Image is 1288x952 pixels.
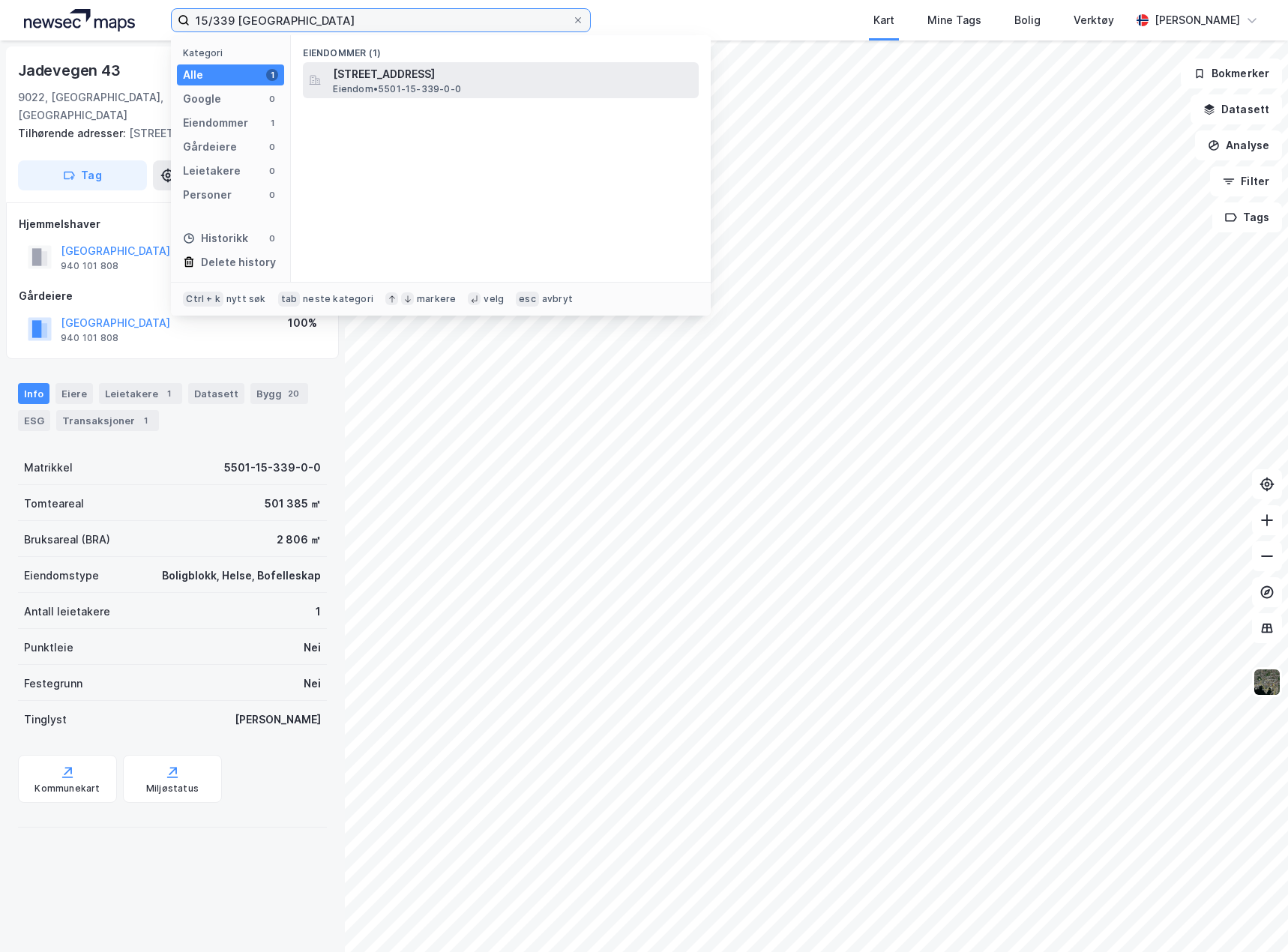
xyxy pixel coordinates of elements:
[183,90,221,108] div: Google
[183,162,241,180] div: Leietakere
[1213,880,1288,952] iframe: Chat Widget
[161,386,176,401] div: 1
[873,11,894,29] div: Kart
[56,410,159,431] div: Transaksjoner
[99,383,182,404] div: Leietakere
[146,783,199,795] div: Miljøstatus
[1074,11,1114,29] div: Verktøy
[333,83,461,95] span: Eiendom • 5501-15-339-0-0
[24,711,67,729] div: Tinglyst
[266,117,278,129] div: 1
[19,287,326,305] div: Gårdeiere
[18,383,49,404] div: Info
[278,292,301,307] div: tab
[201,253,276,271] div: Delete history
[266,165,278,177] div: 0
[183,229,248,247] div: Historikk
[61,332,118,344] div: 940 101 808
[224,459,321,477] div: 5501-15-339-0-0
[291,35,711,62] div: Eiendommer (1)
[304,639,321,657] div: Nei
[484,293,504,305] div: velg
[303,293,373,305] div: neste kategori
[24,603,110,621] div: Antall leietakere
[18,127,129,139] span: Tilhørende adresser:
[138,413,153,428] div: 1
[304,675,321,693] div: Nei
[1210,166,1282,196] button: Filter
[1253,668,1281,696] img: 9k=
[183,66,203,84] div: Alle
[1181,58,1282,88] button: Bokmerker
[61,260,118,272] div: 940 101 808
[266,93,278,105] div: 0
[266,232,278,244] div: 0
[188,383,244,404] div: Datasett
[24,639,73,657] div: Punktleie
[1014,11,1041,29] div: Bolig
[265,495,321,513] div: 501 385 ㎡
[516,292,539,307] div: esc
[333,65,693,83] span: [STREET_ADDRESS]
[190,9,572,31] input: Søk på adresse, matrikkel, gårdeiere, leietakere eller personer
[1155,11,1240,29] div: [PERSON_NAME]
[266,69,278,81] div: 1
[288,314,317,332] div: 100%
[18,88,211,124] div: 9022, [GEOGRAPHIC_DATA], [GEOGRAPHIC_DATA]
[316,603,321,621] div: 1
[277,531,321,549] div: 2 806 ㎡
[927,11,981,29] div: Mine Tags
[226,293,266,305] div: nytt søk
[34,783,100,795] div: Kommunekart
[55,383,93,404] div: Eiere
[183,47,284,58] div: Kategori
[417,293,456,305] div: markere
[1213,880,1288,952] div: Kontrollprogram for chat
[266,189,278,201] div: 0
[18,58,124,82] div: Jadevegen 43
[24,531,110,549] div: Bruksareal (BRA)
[266,141,278,153] div: 0
[183,292,223,307] div: Ctrl + k
[18,160,147,190] button: Tag
[285,386,302,401] div: 20
[250,383,308,404] div: Bygg
[235,711,321,729] div: [PERSON_NAME]
[24,459,73,477] div: Matrikkel
[162,567,321,585] div: Boligblokk, Helse, Bofelleskap
[183,138,237,156] div: Gårdeiere
[24,567,99,585] div: Eiendomstype
[18,124,315,142] div: [STREET_ADDRESS]
[19,215,326,233] div: Hjemmelshaver
[183,186,232,204] div: Personer
[24,675,82,693] div: Festegrunn
[542,293,573,305] div: avbryt
[1212,202,1282,232] button: Tags
[24,9,135,31] img: logo.a4113a55bc3d86da70a041830d287a7e.svg
[183,114,248,132] div: Eiendommer
[1191,94,1282,124] button: Datasett
[1195,130,1282,160] button: Analyse
[18,410,50,431] div: ESG
[24,495,84,513] div: Tomteareal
